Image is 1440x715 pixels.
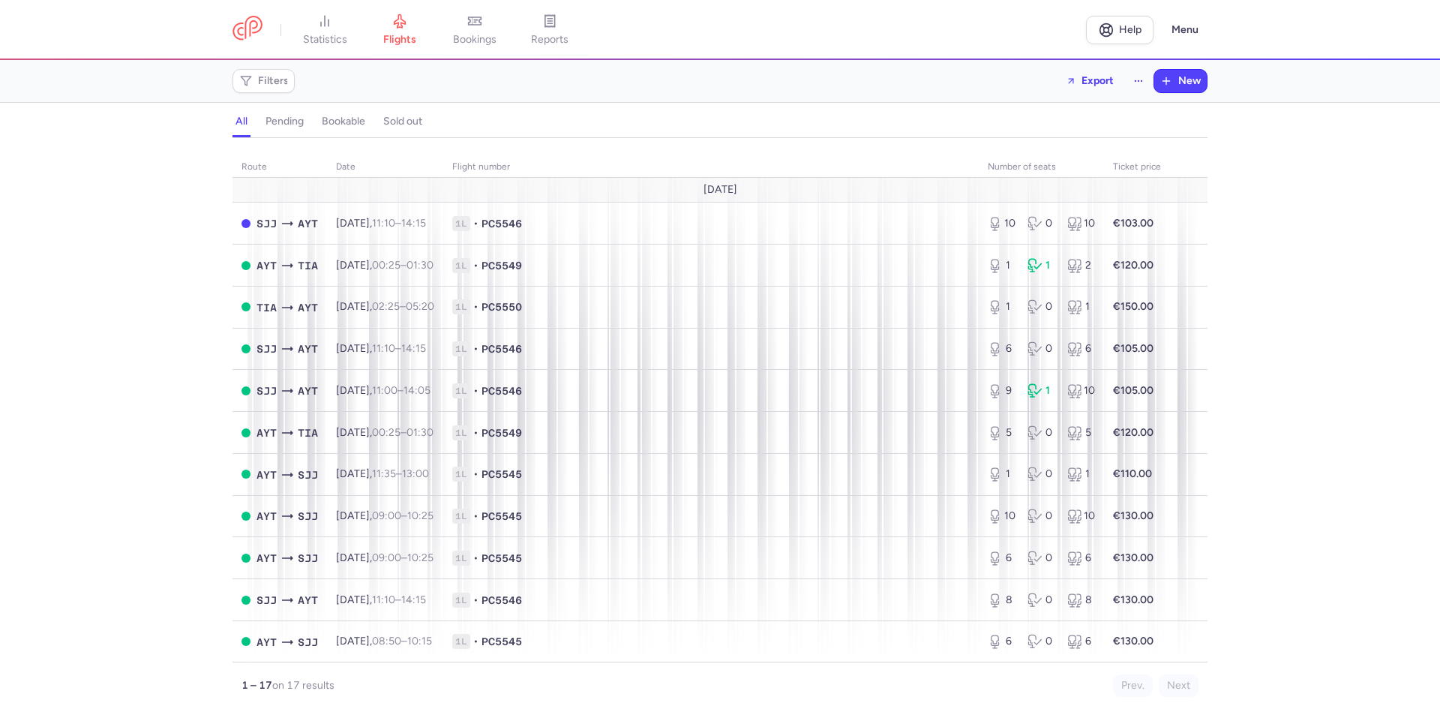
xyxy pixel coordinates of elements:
[1113,259,1153,272] strong: €120.00
[372,342,395,355] time: 11:10
[256,508,277,524] span: AYT
[298,257,318,274] span: TIA
[256,215,277,232] span: SJJ
[372,300,434,313] span: –
[372,551,401,564] time: 09:00
[336,342,426,355] span: [DATE],
[1067,258,1095,273] div: 2
[336,467,429,480] span: [DATE],
[1119,24,1141,35] span: Help
[1027,425,1055,440] div: 0
[979,156,1104,179] th: number of seats
[372,509,433,522] span: –
[452,299,470,314] span: 1L
[256,592,277,608] span: SJJ
[372,300,400,313] time: 02:25
[481,341,522,356] span: PC5546
[298,592,318,608] span: AYT
[473,634,478,649] span: •
[235,115,247,128] h4: all
[988,593,1015,608] div: 8
[256,425,277,441] span: AYT
[473,551,478,566] span: •
[232,16,262,44] a: CitizenPlane red outlined logo
[1027,467,1055,482] div: 0
[452,467,470,482] span: 1L
[407,551,433,564] time: 10:25
[1027,216,1055,231] div: 0
[473,425,478,440] span: •
[298,634,318,650] span: SJJ
[298,215,318,232] span: AYT
[1067,634,1095,649] div: 6
[1113,593,1153,606] strong: €130.00
[481,383,522,398] span: PC5546
[1027,551,1055,566] div: 0
[383,115,422,128] h4: sold out
[256,550,277,566] span: AYT
[988,634,1015,649] div: 6
[1113,426,1153,439] strong: €120.00
[298,508,318,524] span: SJJ
[256,341,277,357] span: SJJ
[988,258,1015,273] div: 1
[372,593,395,606] time: 11:10
[401,342,426,355] time: 14:15
[336,217,426,230] span: [DATE],
[473,383,478,398] span: •
[1067,509,1095,524] div: 10
[1067,467,1095,482] div: 1
[452,509,470,524] span: 1L
[401,217,426,230] time: 14:15
[401,593,426,606] time: 14:15
[1113,467,1152,480] strong: €110.00
[336,259,433,272] span: [DATE],
[1113,342,1153,355] strong: €105.00
[256,299,277,316] span: TIA
[258,75,289,87] span: Filters
[407,635,432,647] time: 10:15
[372,509,401,522] time: 09:00
[241,219,250,228] span: CLOSED
[1154,70,1207,92] button: New
[1027,634,1055,649] div: 0
[383,33,416,47] span: flights
[241,679,272,692] strong: 1 – 17
[481,425,522,440] span: PC5549
[303,33,347,47] span: statistics
[256,634,277,650] span: AYT
[256,383,277,399] span: SJJ
[1081,75,1114,86] span: Export
[1027,383,1055,398] div: 1
[988,425,1015,440] div: 5
[372,217,426,230] span: –
[1056,69,1123,93] button: Export
[372,593,426,606] span: –
[372,384,397,397] time: 11:00
[481,509,522,524] span: PC5545
[336,593,426,606] span: [DATE],
[452,593,470,608] span: 1L
[298,341,318,357] span: AYT
[988,467,1015,482] div: 1
[372,259,400,272] time: 00:25
[452,634,470,649] span: 1L
[372,635,401,647] time: 08:50
[406,259,433,272] time: 01:30
[256,257,277,274] span: AYT
[473,299,478,314] span: •
[481,593,522,608] span: PC5546
[703,184,737,196] span: [DATE]
[1113,551,1153,564] strong: €130.00
[1067,425,1095,440] div: 5
[481,258,522,273] span: PC5549
[452,216,470,231] span: 1L
[372,426,400,439] time: 00:25
[272,679,334,692] span: on 17 results
[372,342,426,355] span: –
[372,551,433,564] span: –
[1067,383,1095,398] div: 10
[1067,216,1095,231] div: 10
[512,14,587,47] a: reports
[481,634,522,649] span: PC5545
